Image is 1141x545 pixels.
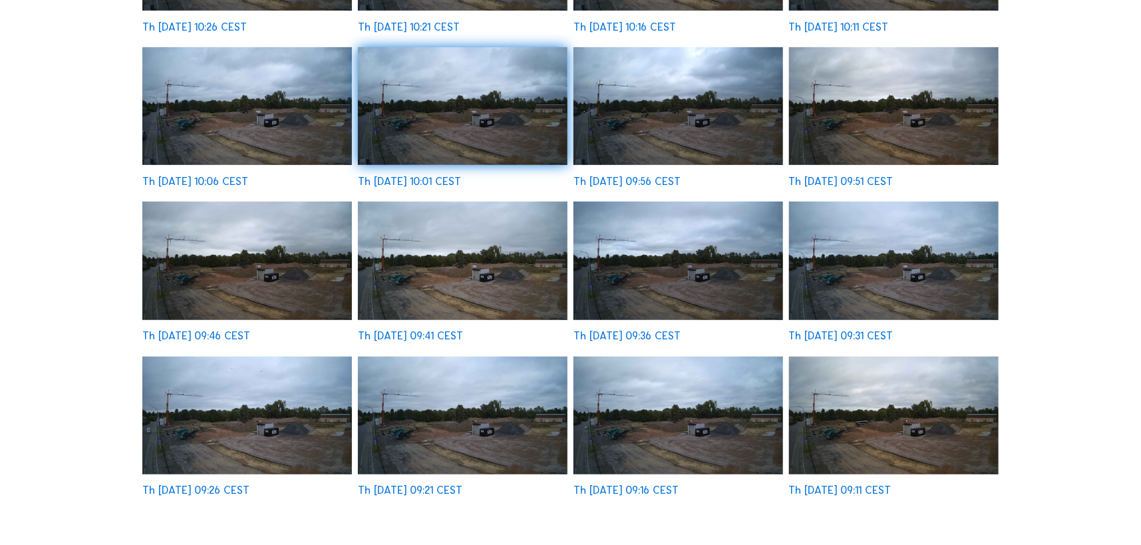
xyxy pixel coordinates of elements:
[358,202,568,319] img: image_53264381
[358,176,461,187] div: Th [DATE] 10:01 CEST
[789,47,999,165] img: image_53264641
[142,176,248,187] div: Th [DATE] 10:06 CEST
[142,485,249,496] div: Th [DATE] 09:26 CEST
[789,176,894,187] div: Th [DATE] 09:51 CEST
[789,202,999,319] img: image_53264112
[789,485,892,496] div: Th [DATE] 09:11 CEST
[573,22,676,33] div: Th [DATE] 10:16 CEST
[358,22,460,33] div: Th [DATE] 10:21 CEST
[573,485,679,496] div: Th [DATE] 09:16 CEST
[789,331,894,341] div: Th [DATE] 09:31 CEST
[142,22,247,33] div: Th [DATE] 10:26 CEST
[573,357,783,474] img: image_53263692
[358,331,463,341] div: Th [DATE] 09:41 CEST
[358,47,568,165] img: image_53264900
[142,357,352,474] img: image_53263968
[789,357,999,474] img: image_53263555
[573,202,783,319] img: image_53264240
[142,202,352,319] img: image_53264511
[573,47,783,165] img: image_53264764
[358,485,462,496] div: Th [DATE] 09:21 CEST
[573,176,681,187] div: Th [DATE] 09:56 CEST
[789,22,889,33] div: Th [DATE] 10:11 CEST
[142,47,352,165] img: image_53265035
[573,331,681,341] div: Th [DATE] 09:36 CEST
[358,357,568,474] img: image_53263824
[142,331,250,341] div: Th [DATE] 09:46 CEST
